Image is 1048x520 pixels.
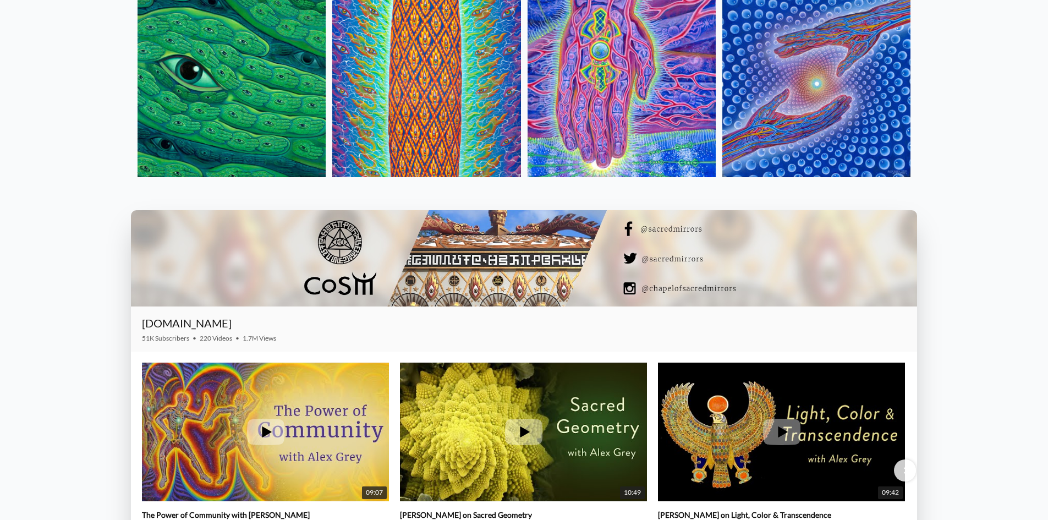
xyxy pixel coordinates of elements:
[142,334,189,342] span: 51K Subscribers
[200,334,232,342] span: 220 Videos
[658,363,905,501] a: Alex Grey on Light, Color & Transcendence 09:42
[620,486,645,499] span: 10:49
[842,321,906,334] iframe: Subscribe to CoSM.TV on YouTube
[142,363,389,501] a: The Power of Community with Alex Grey 09:07
[193,334,196,342] span: •
[362,486,387,499] span: 09:07
[400,510,532,520] a: [PERSON_NAME] on Sacred Geometry
[878,486,903,499] span: 09:42
[235,334,239,342] span: •
[243,334,276,342] span: 1.7M Views
[142,316,232,330] a: [DOMAIN_NAME]
[400,363,647,501] a: Alex Grey on Sacred Geometry 10:49
[658,510,831,520] a: [PERSON_NAME] on Light, Color & Transcendence
[142,510,310,520] a: The Power of Community with [PERSON_NAME]
[894,459,916,481] div: Next slide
